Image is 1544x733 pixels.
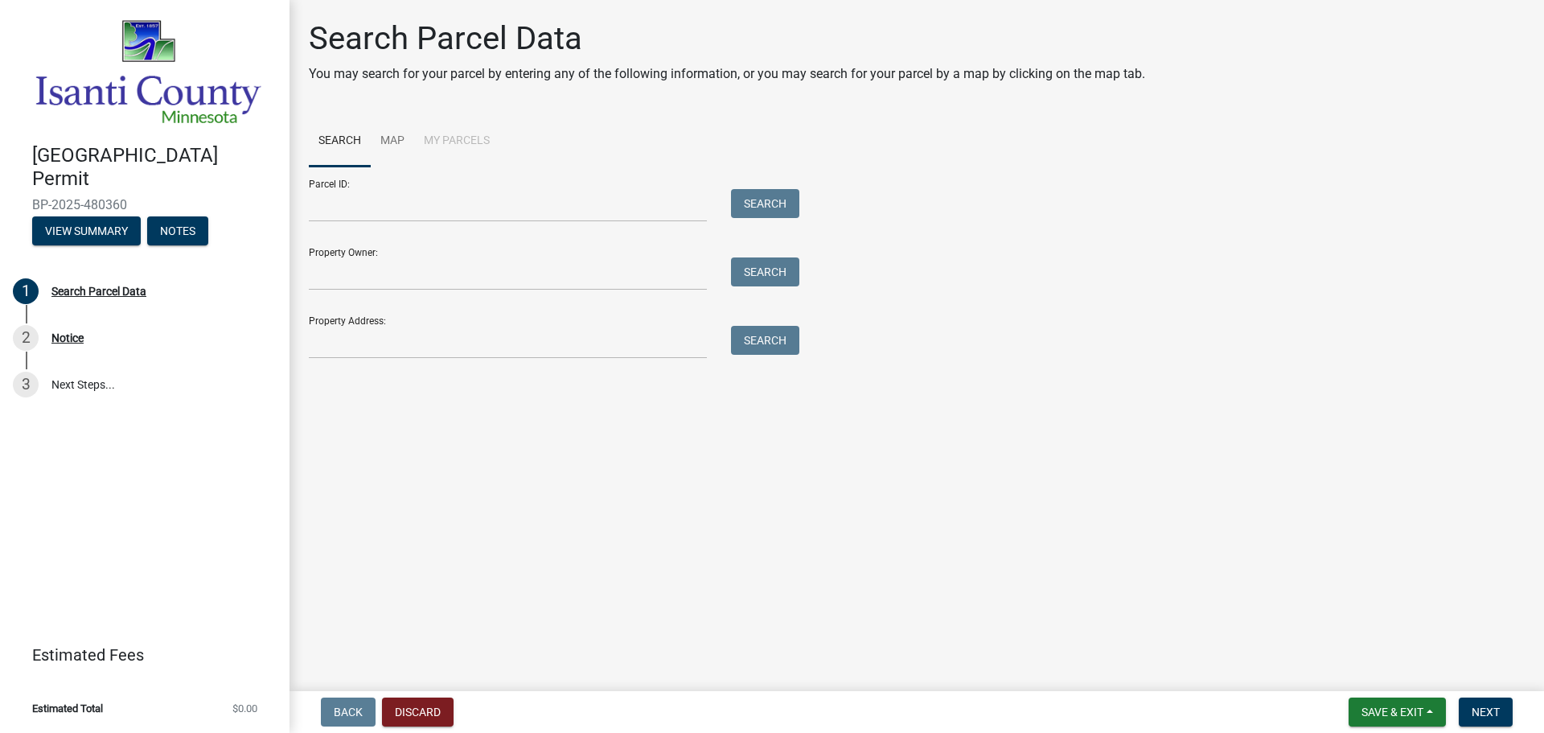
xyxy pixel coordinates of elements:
button: View Summary [32,216,141,245]
button: Notes [147,216,208,245]
span: Save & Exit [1361,706,1423,719]
wm-modal-confirm: Summary [32,225,141,238]
button: Back [321,698,376,727]
a: Estimated Fees [13,639,264,671]
wm-modal-confirm: Notes [147,225,208,238]
a: Search [309,116,371,167]
span: Estimated Total [32,703,103,714]
span: Back [334,706,363,719]
h4: [GEOGRAPHIC_DATA] Permit [32,144,277,191]
div: Notice [51,332,84,344]
button: Search [731,326,799,355]
span: BP-2025-480360 [32,197,257,212]
span: Next [1472,706,1500,719]
button: Discard [382,698,454,727]
div: 1 [13,278,39,304]
button: Search [731,257,799,286]
div: 2 [13,325,39,351]
span: $0.00 [232,703,257,714]
button: Search [731,189,799,218]
div: Search Parcel Data [51,286,146,297]
p: You may search for your parcel by entering any of the following information, or you may search fo... [309,64,1145,84]
button: Save & Exit [1349,698,1446,727]
div: 3 [13,372,39,397]
h1: Search Parcel Data [309,19,1145,58]
a: Map [371,116,414,167]
button: Next [1459,698,1513,727]
img: Isanti County, Minnesota [32,17,264,127]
